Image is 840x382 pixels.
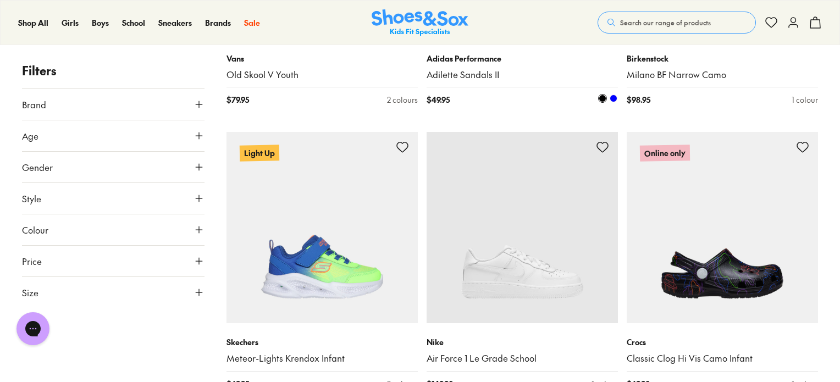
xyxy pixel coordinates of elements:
[22,223,48,236] span: Colour
[226,132,418,323] a: Light Up
[387,94,418,106] div: 2 colours
[205,17,231,29] a: Brands
[22,62,205,80] p: Filters
[158,17,192,29] a: Sneakers
[427,69,618,81] a: Adilette Sandals II
[22,98,46,111] span: Brand
[226,94,249,106] span: $ 79.95
[226,53,418,64] p: Vans
[226,352,418,364] a: Meteor-Lights Krendox Infant
[18,17,48,29] a: Shop All
[427,53,618,64] p: Adidas Performance
[627,94,650,106] span: $ 98.95
[240,145,279,162] p: Light Up
[22,129,38,142] span: Age
[22,120,205,151] button: Age
[22,286,38,299] span: Size
[22,183,205,214] button: Style
[226,69,418,81] a: Old Skool V Youth
[620,18,711,27] span: Search our range of products
[640,145,690,162] p: Online only
[22,277,205,308] button: Size
[22,254,42,268] span: Price
[792,94,818,106] div: 1 colour
[158,17,192,28] span: Sneakers
[18,17,48,28] span: Shop All
[22,152,205,182] button: Gender
[62,17,79,29] a: Girls
[627,69,818,81] a: Milano BF Narrow Camo
[627,53,818,64] p: Birkenstock
[244,17,260,29] a: Sale
[22,214,205,245] button: Colour
[226,336,418,348] p: Skechers
[427,352,618,364] a: Air Force 1 Le Grade School
[22,246,205,276] button: Price
[11,308,55,349] iframe: Gorgias live chat messenger
[22,192,41,205] span: Style
[627,352,818,364] a: Classic Clog Hi Vis Camo Infant
[122,17,145,28] span: School
[372,9,468,36] a: Shoes & Sox
[244,17,260,28] span: Sale
[92,17,109,29] a: Boys
[22,160,53,174] span: Gender
[372,9,468,36] img: SNS_Logo_Responsive.svg
[92,17,109,28] span: Boys
[122,17,145,29] a: School
[427,336,618,348] p: Nike
[427,94,450,106] span: $ 49.95
[627,336,818,348] p: Crocs
[598,12,756,34] button: Search our range of products
[62,17,79,28] span: Girls
[205,17,231,28] span: Brands
[627,132,818,323] a: Online only
[22,89,205,120] button: Brand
